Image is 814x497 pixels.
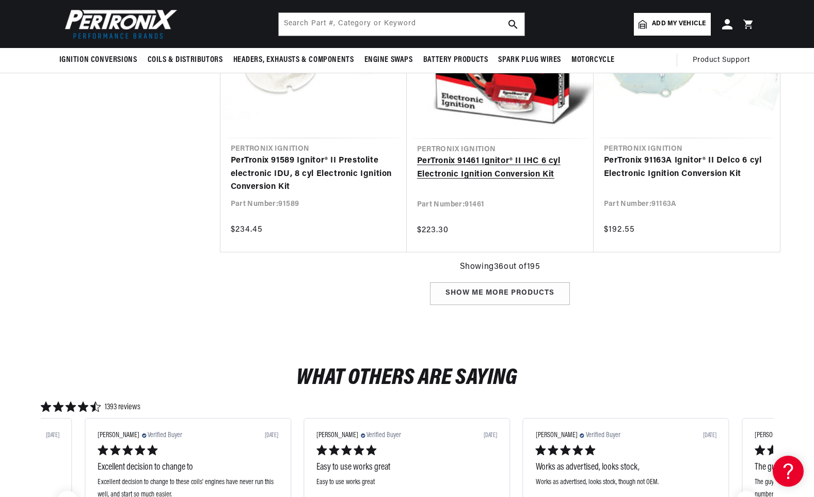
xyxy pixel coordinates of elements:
[693,55,750,66] span: Product Support
[316,461,497,474] div: Easy to use works great
[498,55,561,66] span: Spark Plug Wires
[279,13,524,36] input: Search Part #, Category or Keyword
[41,401,140,414] div: 4.6740847 star rating
[566,48,620,72] summary: Motorcycle
[571,55,615,66] span: Motorcycle
[652,19,706,29] span: Add my vehicle
[296,368,517,389] h2: What Others Are Saying
[755,431,796,440] span: [PERSON_NAME]
[366,431,401,440] span: Verified Buyer
[604,154,770,181] a: PerTronix 91163A Ignitor® II Delco 6 cyl Electronic Ignition Conversion Kit
[59,48,142,72] summary: Ignition Conversions
[231,154,396,194] a: PerTronix 91589 Ignitor® II Prestolite electronic IDU, 8 cyl Electronic Ignition Conversion Kit
[148,431,182,440] span: Verified Buyer
[693,48,755,73] summary: Product Support
[265,432,278,439] div: [DATE]
[703,432,716,439] div: [DATE]
[364,55,413,66] span: Engine Swaps
[316,431,358,440] span: [PERSON_NAME]
[105,401,140,414] span: 1393 reviews
[535,431,577,440] span: [PERSON_NAME]
[502,13,524,36] button: search button
[59,55,137,66] span: Ignition Conversions
[417,155,583,181] a: PerTronix 91461 Ignitor® II IHC 6 cyl Electronic Ignition Conversion Kit
[359,48,418,72] summary: Engine Swaps
[418,48,493,72] summary: Battery Products
[233,55,354,66] span: Headers, Exhausts & Components
[535,461,716,474] div: Works as advertised, looks stock,
[142,48,228,72] summary: Coils & Distributors
[423,55,488,66] span: Battery Products
[45,432,59,439] div: [DATE]
[148,55,223,66] span: Coils & Distributors
[59,6,178,42] img: Pertronix
[493,48,566,72] summary: Spark Plug Wires
[430,282,570,306] div: Show me more products
[634,13,710,36] a: Add my vehicle
[98,461,278,474] div: Excellent decision to change to
[228,48,359,72] summary: Headers, Exhausts & Components
[484,432,497,439] div: [DATE]
[460,261,540,274] span: Showing 36 out of 195
[585,431,620,440] span: Verified Buyer
[98,431,139,440] span: [PERSON_NAME]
